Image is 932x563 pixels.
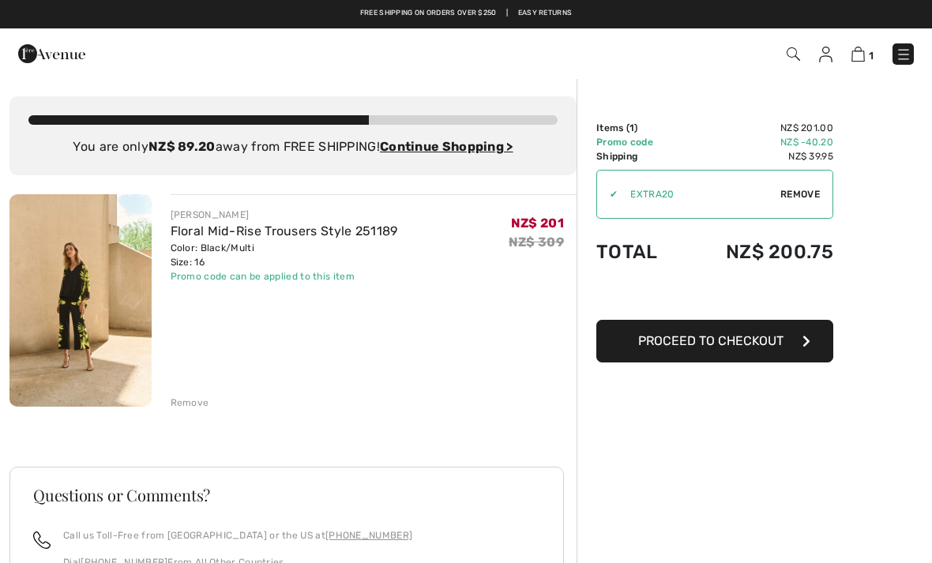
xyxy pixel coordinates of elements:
h3: Questions or Comments? [33,487,540,503]
s: NZ$ 309 [509,235,564,250]
td: Total [596,225,682,279]
a: Free shipping on orders over $250 [360,8,497,19]
img: Floral Mid-Rise Trousers Style 251189 [9,194,152,407]
td: Promo code [596,135,682,149]
div: Promo code can be applied to this item [171,269,398,283]
img: 1ère Avenue [18,38,85,69]
td: Shipping [596,149,682,163]
div: ✔ [597,187,618,201]
td: NZ$ 200.75 [682,225,833,279]
strong: NZ$ 89.20 [148,139,216,154]
button: Proceed to Checkout [596,320,833,362]
a: Easy Returns [518,8,573,19]
img: Menu [896,47,911,62]
span: NZ$ 201 [511,216,564,231]
div: Remove [171,396,209,410]
td: NZ$ 39.95 [682,149,833,163]
p: Call us Toll-Free from [GEOGRAPHIC_DATA] or the US at [63,528,412,542]
td: NZ$ -40.20 [682,135,833,149]
input: Promo code [618,171,780,218]
div: Color: Black/Multi Size: 16 [171,241,398,269]
td: NZ$ 201.00 [682,121,833,135]
span: 1 [629,122,634,133]
td: Items ( ) [596,121,682,135]
iframe: PayPal [596,279,833,314]
span: | [506,8,508,19]
span: Remove [780,187,820,201]
span: 1 [869,50,874,62]
img: My Info [819,47,832,62]
a: [PHONE_NUMBER] [325,530,412,541]
div: You are only away from FREE SHIPPING! [28,137,558,156]
img: call [33,531,51,549]
a: Floral Mid-Rise Trousers Style 251189 [171,223,398,238]
span: Proceed to Checkout [638,333,784,348]
img: Shopping Bag [851,47,865,62]
a: 1 [851,44,874,63]
div: [PERSON_NAME] [171,208,398,222]
img: Search [787,47,800,61]
a: 1ère Avenue [18,45,85,60]
a: Continue Shopping > [380,139,513,154]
